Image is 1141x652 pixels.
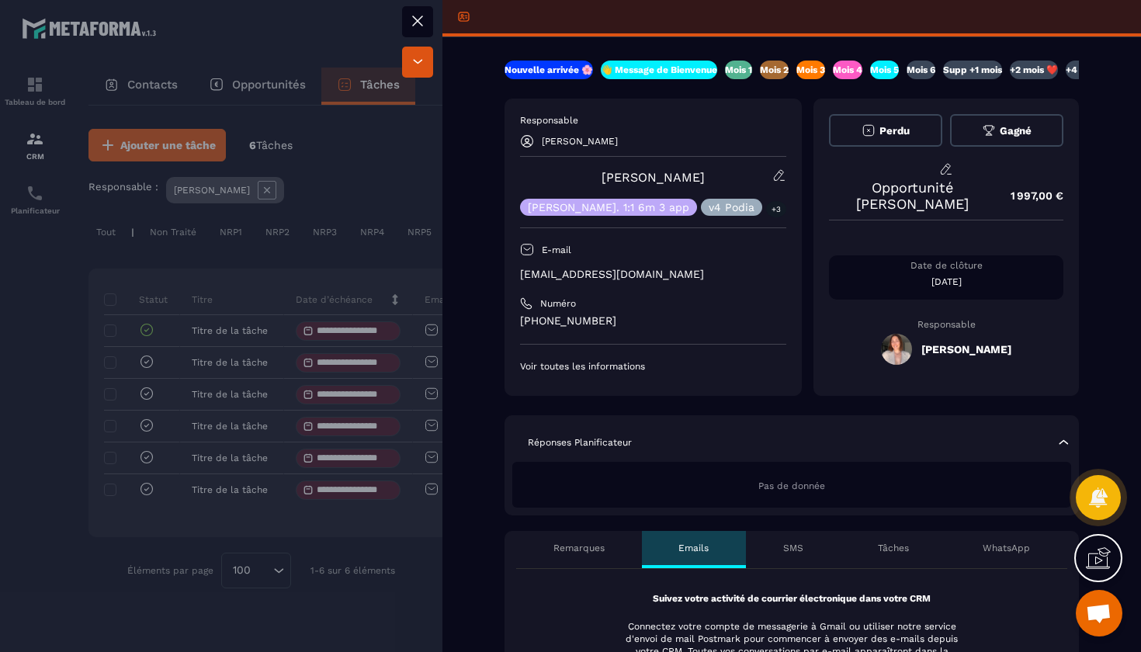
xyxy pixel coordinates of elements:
[829,179,995,212] p: Opportunité [PERSON_NAME]
[542,244,571,256] p: E-mail
[553,542,605,554] p: Remarques
[983,542,1030,554] p: WhatsApp
[528,436,632,449] p: Réponses Planificateur
[678,542,709,554] p: Emails
[758,480,825,491] span: Pas de donnée
[528,202,689,213] p: [PERSON_NAME]. 1:1 6m 3 app
[921,343,1011,355] h5: [PERSON_NAME]
[520,314,786,328] p: [PHONE_NUMBER]
[602,170,705,185] a: [PERSON_NAME]
[542,136,618,147] p: [PERSON_NAME]
[829,259,1063,272] p: Date de clôture
[543,592,1040,605] p: Suivez votre activité de courrier électronique dans votre CRM
[1076,590,1122,636] div: Ouvrir le chat
[879,125,910,137] span: Perdu
[520,114,786,127] p: Responsable
[950,114,1063,147] button: Gagné
[878,542,909,554] p: Tâches
[709,202,754,213] p: v4 Podia
[540,297,576,310] p: Numéro
[520,267,786,282] p: [EMAIL_ADDRESS][DOMAIN_NAME]
[829,114,942,147] button: Perdu
[766,201,786,217] p: +3
[829,276,1063,288] p: [DATE]
[520,360,786,373] p: Voir toutes les informations
[783,542,803,554] p: SMS
[1000,125,1032,137] span: Gagné
[829,319,1063,330] p: Responsable
[995,181,1063,211] p: 1 997,00 €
